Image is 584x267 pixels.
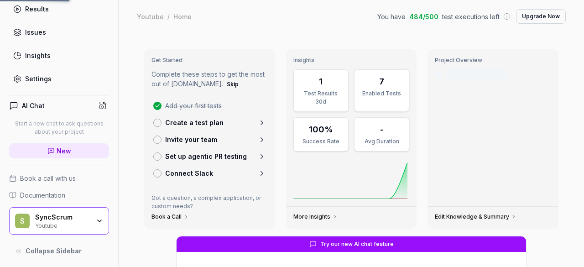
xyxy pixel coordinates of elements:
[167,12,170,21] div: /
[165,118,224,127] p: Create a test plan
[150,148,270,165] a: Set up agentic PR testing
[151,194,268,210] p: Got a question, a complex application, or custom needs?
[25,74,52,84] div: Settings
[151,69,268,90] p: Complete these steps to get the most out of [DOMAIN_NAME].
[319,75,323,88] div: 1
[293,57,410,64] h3: Insights
[165,135,217,144] p: Invite your team
[293,213,338,220] a: More Insights
[309,123,333,136] div: 100%
[150,165,270,182] a: Connect Slack
[25,27,46,37] div: Issues
[26,246,82,256] span: Collapse Sidebar
[225,79,240,90] button: Skip
[409,12,438,21] span: 484 / 500
[320,240,394,248] span: Try our new AI chat feature
[173,12,192,21] div: Home
[516,9,566,24] button: Upgrade Now
[35,221,90,229] div: Youtube
[299,137,343,146] div: Success Rate
[9,173,109,183] a: Book a call with us
[9,70,109,88] a: Settings
[360,137,403,146] div: Avg Duration
[9,207,109,235] button: SSyncScrumYoutube
[35,213,90,221] div: SyncScrum
[9,120,109,136] p: Start a new chat to ask questions about your project
[137,12,164,21] div: Youtube
[9,242,109,260] button: Collapse Sidebar
[20,173,76,183] span: Book a call with us
[299,89,343,106] div: Test Results 30d
[9,23,109,41] a: Issues
[9,47,109,64] a: Insights
[150,114,270,131] a: Create a test plan
[446,69,507,79] div: Last crawled [DATE]
[25,51,51,60] div: Insights
[377,12,406,21] span: You have
[9,143,109,158] a: New
[22,101,45,110] h4: AI Chat
[435,213,516,220] a: Edit Knowledge & Summary
[435,57,551,64] h3: Project Overview
[151,57,268,64] h3: Get Started
[57,146,71,156] span: New
[9,190,109,200] a: Documentation
[360,89,403,98] div: Enabled Tests
[165,168,213,178] p: Connect Slack
[151,213,189,220] a: Book a Call
[442,12,500,21] span: test executions left
[25,4,49,14] div: Results
[150,131,270,148] a: Invite your team
[20,190,65,200] span: Documentation
[380,123,384,136] div: -
[15,214,30,228] span: S
[165,152,247,161] p: Set up agentic PR testing
[379,75,384,88] div: 7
